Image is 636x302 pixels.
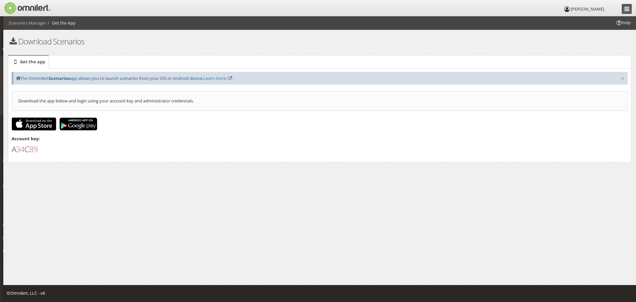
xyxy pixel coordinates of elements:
[12,91,628,111] div: Download the app below and login using your account key and administrator credentials.
[20,144,25,154] span: 4
[59,117,97,131] img: Google Play Logo
[12,117,56,131] img: AppStore Logo
[12,72,628,85] div: The Omnnilert app allows you to launch scenarios from your iOS or Android device. .
[15,5,28,11] span: Help
[12,136,40,142] strong: Account key:
[10,290,28,296] a: Omnilert Website
[7,290,45,296] span: © , LLC - v6
[615,20,631,26] span: Help
[3,2,51,14] img: Omnilert
[622,4,632,14] a: Collapse Menu
[12,145,628,153] h1: A C
[571,6,604,12] span: [PERSON_NAME]
[33,144,38,154] span: 9
[49,75,70,81] strong: Scenarios
[203,75,226,81] a: Learn more
[29,144,33,154] span: 8
[8,37,315,46] h1: Download Scenarios
[8,56,49,69] a: Get the app
[20,59,45,65] span: Get the app
[16,144,20,154] span: 3
[46,20,76,26] li: Get the App
[3,2,61,14] a: Omnilert Website
[9,20,46,26] li: Scenarios Manager
[621,75,624,82] button: ×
